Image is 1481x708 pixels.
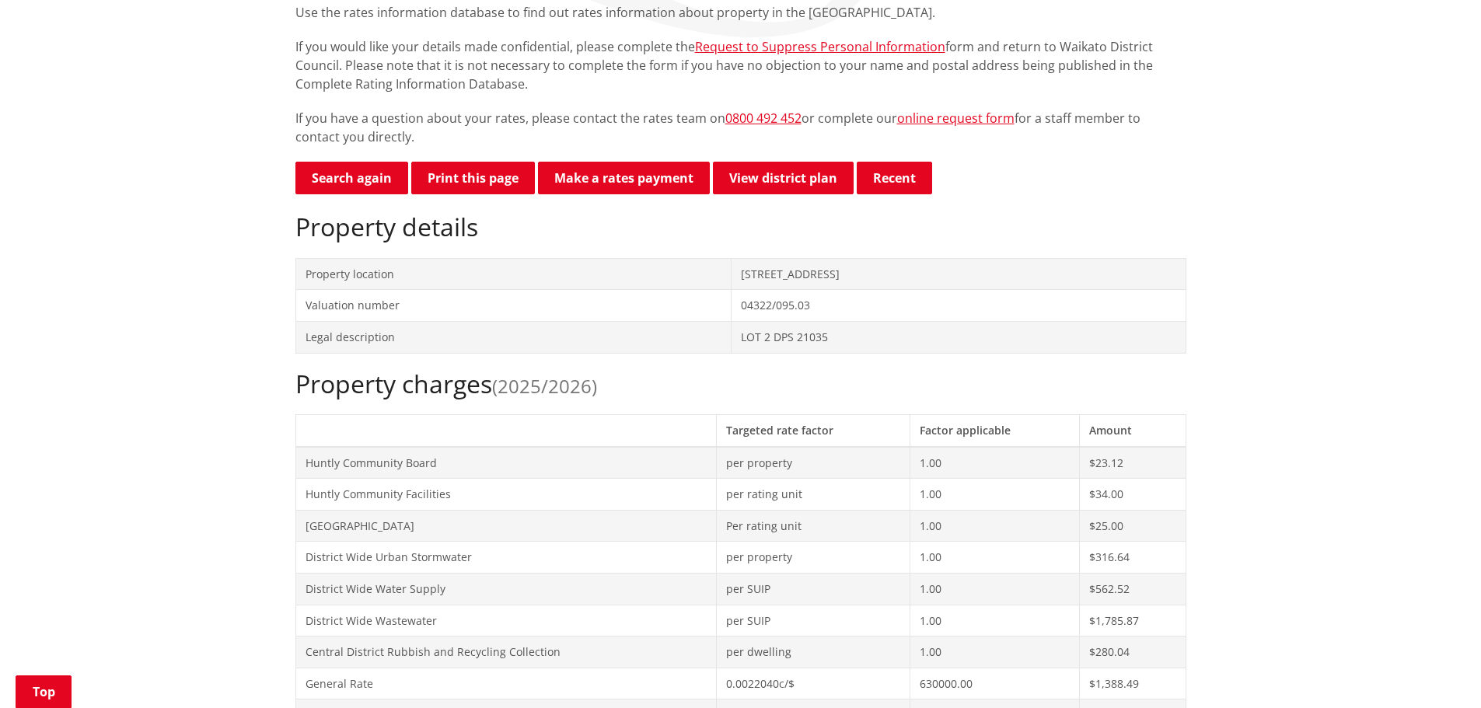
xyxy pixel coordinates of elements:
button: Print this page [411,162,535,194]
td: 1.00 [910,573,1080,605]
td: 1.00 [910,479,1080,511]
td: per property [716,447,910,479]
td: 1.00 [910,510,1080,542]
p: If you would like your details made confidential, please complete the form and return to Waikato ... [295,37,1186,93]
a: 0800 492 452 [725,110,802,127]
td: $1,785.87 [1080,605,1186,637]
a: online request form [897,110,1015,127]
td: $316.64 [1080,542,1186,574]
td: $280.04 [1080,637,1186,668]
a: Search again [295,162,408,194]
p: Use the rates information database to find out rates information about property in the [GEOGRAPHI... [295,3,1186,22]
td: [STREET_ADDRESS] [732,258,1186,290]
a: Top [16,675,72,708]
td: District Wide Wastewater [295,605,716,637]
td: Huntly Community Facilities [295,479,716,511]
td: 04322/095.03 [732,290,1186,322]
td: Property location [295,258,732,290]
td: per dwelling [716,637,910,668]
td: District Wide Water Supply [295,573,716,605]
td: per SUIP [716,605,910,637]
th: Targeted rate factor [716,414,910,446]
td: LOT 2 DPS 21035 [732,321,1186,353]
th: Amount [1080,414,1186,446]
td: 630000.00 [910,668,1080,699]
td: 1.00 [910,447,1080,479]
td: $34.00 [1080,479,1186,511]
td: 1.00 [910,542,1080,574]
td: $562.52 [1080,573,1186,605]
td: [GEOGRAPHIC_DATA] [295,510,716,542]
td: $25.00 [1080,510,1186,542]
td: per rating unit [716,479,910,511]
a: Make a rates payment [538,162,710,194]
td: Valuation number [295,290,732,322]
p: If you have a question about your rates, please contact the rates team on or complete our for a s... [295,109,1186,146]
td: 0.0022040c/$ [716,668,910,699]
td: Legal description [295,321,732,353]
td: District Wide Urban Stormwater [295,542,716,574]
h2: Property charges [295,369,1186,399]
td: $23.12 [1080,447,1186,479]
td: Huntly Community Board [295,447,716,479]
td: $1,388.49 [1080,668,1186,699]
td: Central District Rubbish and Recycling Collection [295,637,716,668]
a: Request to Suppress Personal Information [695,38,945,55]
td: 1.00 [910,637,1080,668]
td: 1.00 [910,605,1080,637]
a: View district plan [713,162,854,194]
td: General Rate [295,668,716,699]
td: Per rating unit [716,510,910,542]
td: per property [716,542,910,574]
th: Factor applicable [910,414,1080,446]
button: Recent [857,162,932,194]
h2: Property details [295,212,1186,242]
td: per SUIP [716,573,910,605]
span: (2025/2026) [492,373,597,399]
